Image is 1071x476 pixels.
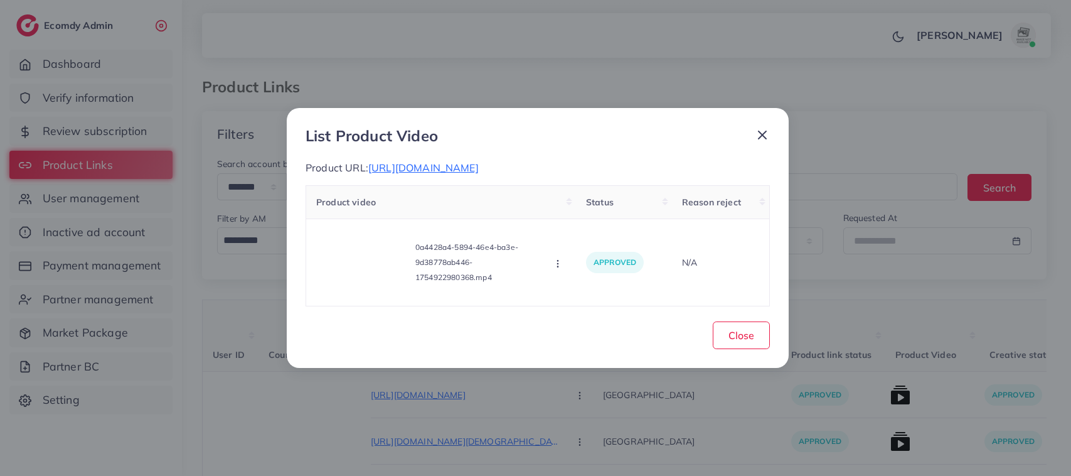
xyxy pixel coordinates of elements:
span: [URL][DOMAIN_NAME] [368,161,479,174]
h3: List Product Video [306,127,438,145]
p: Product URL: [306,160,770,175]
button: Close [713,322,770,349]
p: 0a4428a4-5894-46e4-ba3e-9d38778ab446-1754922980368.mp4 [415,240,541,285]
span: Reason reject [682,197,741,208]
p: approved [586,252,644,273]
span: Close [728,329,754,342]
p: N/A [682,255,759,270]
span: Product video [316,197,376,208]
span: Status [586,197,614,208]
